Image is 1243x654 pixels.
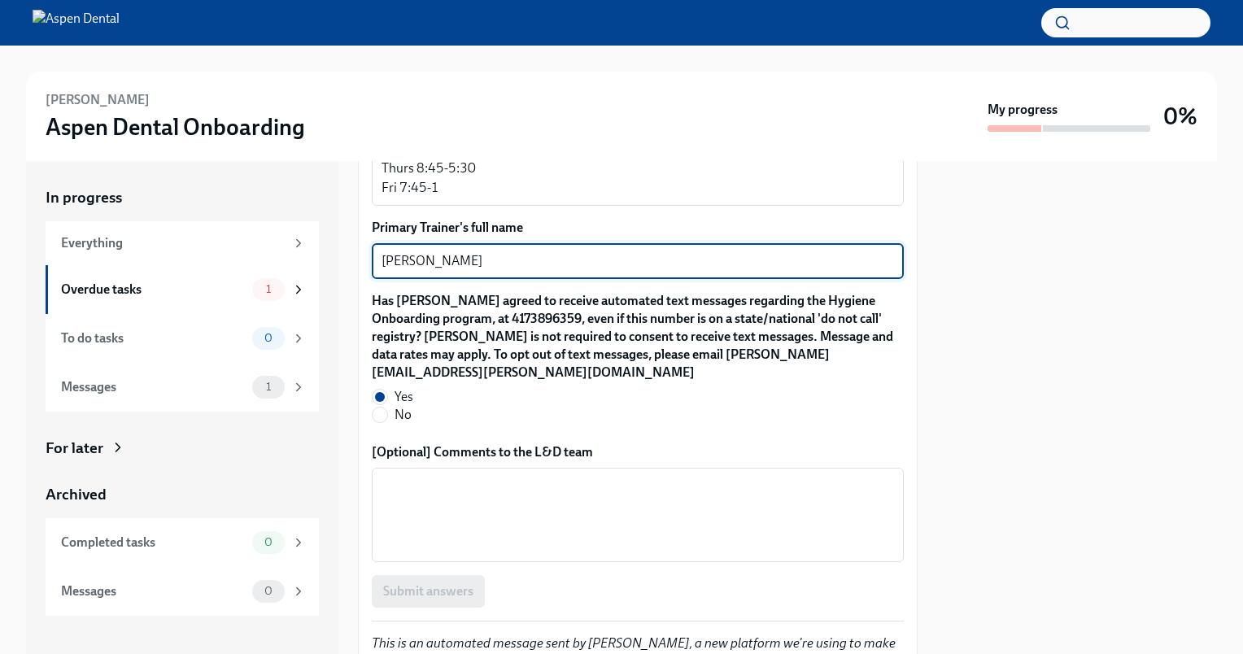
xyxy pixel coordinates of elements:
[61,329,246,347] div: To do tasks
[372,219,904,237] label: Primary Trainer's full name
[46,567,319,616] a: Messages0
[46,363,319,412] a: Messages1
[395,388,413,406] span: Yes
[61,234,285,252] div: Everything
[46,221,319,265] a: Everything
[46,112,305,142] h3: Aspen Dental Onboarding
[46,314,319,363] a: To do tasks0
[255,585,282,597] span: 0
[395,406,412,424] span: No
[372,443,904,461] label: [Optional] Comments to the L&D team
[255,536,282,548] span: 0
[46,484,319,505] a: Archived
[988,101,1058,119] strong: My progress
[256,283,281,295] span: 1
[46,91,150,109] h6: [PERSON_NAME]
[61,378,246,396] div: Messages
[46,518,319,567] a: Completed tasks0
[61,281,246,299] div: Overdue tasks
[256,381,281,393] span: 1
[61,534,246,552] div: Completed tasks
[1163,102,1197,131] h3: 0%
[255,332,282,344] span: 0
[46,438,103,459] div: For later
[382,251,894,271] textarea: [PERSON_NAME]
[372,292,904,381] label: Has [PERSON_NAME] agreed to receive automated text messages regarding the Hygiene Onboarding prog...
[46,265,319,314] a: Overdue tasks1
[46,187,319,208] a: In progress
[61,582,246,600] div: Messages
[33,10,120,36] img: Aspen Dental
[46,438,319,459] a: For later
